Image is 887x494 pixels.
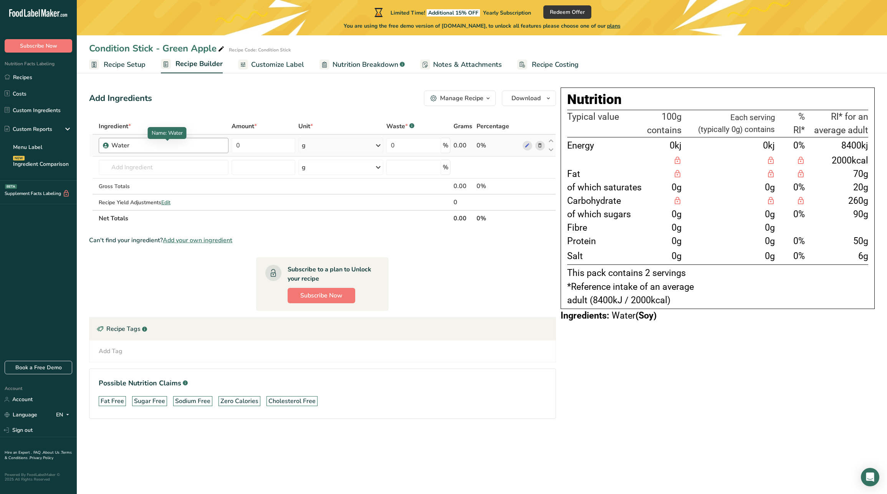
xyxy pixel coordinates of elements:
[502,91,556,106] button: Download
[806,181,868,194] td: 20g
[5,184,17,189] div: BETA
[806,154,868,167] td: 2000kcal
[793,111,805,135] span: % RI*
[765,209,775,220] span: 0g
[99,378,546,388] h1: Possible Nutrition Claims
[288,288,355,303] button: Subscribe Now
[763,140,775,151] span: 0kj
[806,208,868,221] td: 90g
[567,281,694,306] span: *Reference intake of an average adult (8400kJ / 2000kcal)
[806,248,868,265] td: 6g
[672,251,682,261] span: 0g
[607,22,621,30] span: plans
[672,222,682,233] span: 0g
[543,5,591,19] button: Redeem Offer
[452,210,475,226] th: 0.00
[89,236,556,245] div: Can't find your ingredient?
[298,122,313,131] span: Unit
[806,194,868,208] td: 260g
[567,110,645,137] th: Typical value
[344,22,621,30] span: You are using the free demo version of [DOMAIN_NAME], to unlock all features please choose one of...
[5,361,72,374] a: Book a Free Demo
[567,266,868,280] p: This pack contains 2 servings
[567,89,868,110] div: Nutrition
[30,455,53,461] a: Privacy Policy
[561,310,609,321] span: Ingredients:
[229,46,291,53] div: Recipe Code: Condition Stick
[861,468,879,486] div: Open Intercom Messenger
[635,310,657,321] b: (Soy)
[517,56,579,73] a: Recipe Costing
[511,94,541,103] span: Download
[111,141,207,150] div: Water
[302,141,306,150] div: g
[433,59,502,70] span: Notes & Attachments
[814,111,868,135] span: RI* for an average adult
[532,59,579,70] span: Recipe Costing
[567,221,645,235] td: Fibre
[567,208,645,221] td: of which sugars
[5,408,37,421] a: Language
[89,56,146,73] a: Recipe Setup
[288,265,373,283] div: Subscribe to a plan to Unlock your recipe
[672,182,682,193] span: 0g
[56,410,72,420] div: EN
[567,248,645,265] td: Salt
[645,110,683,137] th: 100g contains
[99,160,228,175] input: Add Ingredient
[477,182,519,191] div: 0%
[765,222,775,233] span: 0g
[101,397,124,406] div: Fat Free
[251,59,304,70] span: Customize Label
[99,347,122,356] div: Add Tag
[453,182,473,191] div: 0.00
[793,140,805,151] span: 0%
[300,291,343,300] span: Subscribe Now
[806,137,868,154] td: 8400kj
[477,141,519,150] div: 0%
[268,397,316,406] div: Cholesterol Free
[5,450,72,461] a: Terms & Conditions .
[333,59,398,70] span: Nutrition Breakdown
[567,181,645,194] td: of which saturates
[175,59,223,69] span: Recipe Builder
[567,194,645,208] td: Carbohydrate
[97,210,452,226] th: Net Totals
[806,235,868,248] td: 50g
[163,236,232,245] span: Add your own ingredient
[43,450,61,455] a: About Us .
[152,129,183,137] span: Name: Water
[475,210,521,226] th: 0%
[793,182,805,193] span: 0%
[420,56,502,73] a: Notes & Attachments
[5,125,52,133] div: Custom Reports
[33,450,43,455] a: FAQ .
[683,110,776,137] th: Each serving (typically 0g) contains
[89,41,226,55] div: Condition Stick - Green Apple
[567,137,645,154] td: Energy
[672,236,682,246] span: 0g
[20,42,57,50] span: Subscribe Now
[765,251,775,261] span: 0g
[89,92,152,105] div: Add Ingredients
[477,122,509,131] span: Percentage
[483,9,531,17] span: Yearly Subscription
[99,198,228,207] div: Recipe Yield Adjustments
[567,167,645,181] td: Fat
[672,209,682,220] span: 0g
[175,397,210,406] div: Sodium Free
[424,91,496,106] button: Manage Recipe
[5,450,32,455] a: Hire an Expert .
[238,56,304,73] a: Customize Label
[5,39,72,53] button: Subscribe Now
[5,473,72,482] div: Powered By FoodLabelMaker © 2025 All Rights Reserved
[220,397,258,406] div: Zero Calories
[440,94,483,103] div: Manage Recipe
[806,167,868,181] td: 70g
[13,156,25,160] div: NEW
[104,59,146,70] span: Recipe Setup
[567,235,645,248] td: Protein
[427,9,480,17] span: Additional 15% OFF
[550,8,585,16] span: Redeem Offer
[670,140,682,151] span: 0kj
